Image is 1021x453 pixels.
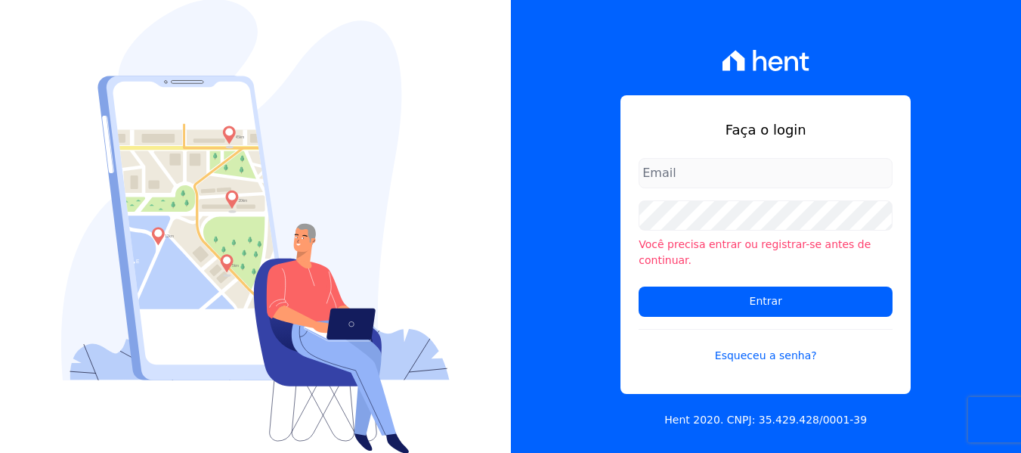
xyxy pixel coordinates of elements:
li: Você precisa entrar ou registrar-se antes de continuar. [639,237,893,268]
p: Hent 2020. CNPJ: 35.429.428/0001-39 [664,412,867,428]
h1: Faça o login [639,119,893,140]
input: Entrar [639,287,893,317]
a: Esqueceu a senha? [639,329,893,364]
input: Email [639,158,893,188]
